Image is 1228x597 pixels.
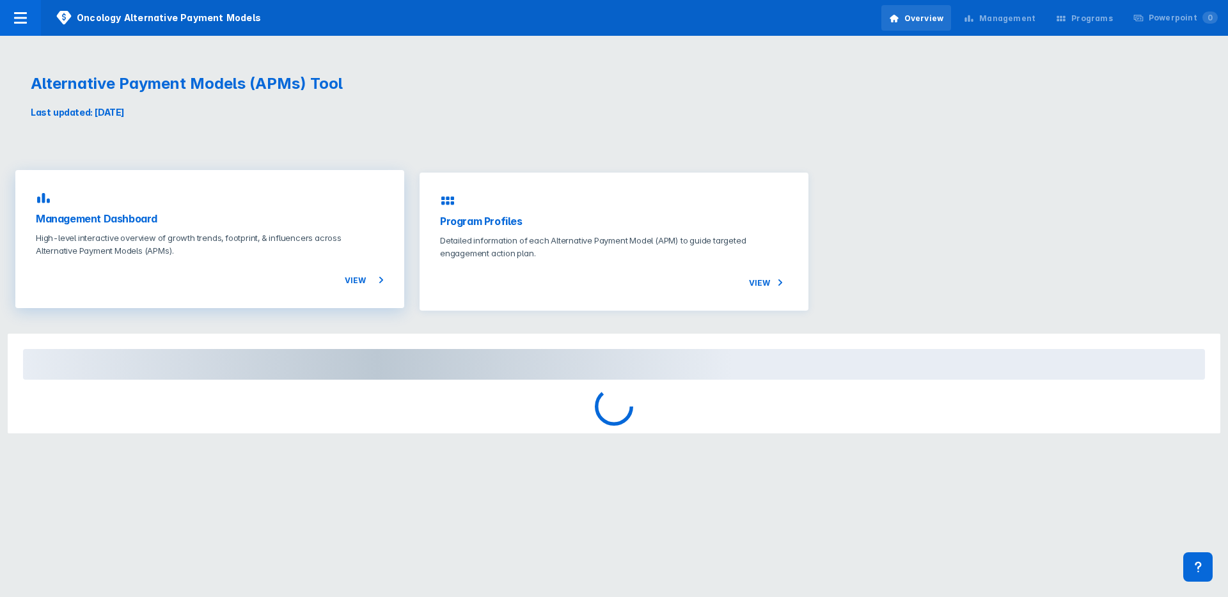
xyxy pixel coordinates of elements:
[36,231,384,257] p: High-level interactive overview of growth trends, footprint, & influencers across Alternative Pay...
[1048,5,1121,31] a: Programs
[979,13,1035,24] div: Management
[31,74,599,93] h1: Alternative Payment Models (APMs) Tool
[36,211,384,226] h3: Management Dashboard
[31,106,599,119] div: Last updated: [DATE]
[1183,552,1213,582] div: Contact Support
[345,272,384,288] span: View
[956,5,1043,31] a: Management
[749,275,788,290] span: View
[881,5,952,31] a: Overview
[420,173,808,311] a: Program ProfilesDetailed information of each Alternative Payment Model (APM) to guide targeted en...
[15,170,404,308] a: Management DashboardHigh-level interactive overview of growth trends, footprint, & influencers ac...
[440,234,788,260] p: Detailed information of each Alternative Payment Model (APM) to guide targeted engagement action ...
[1071,13,1113,24] div: Programs
[440,213,788,229] h3: Program Profiles
[1202,12,1218,24] span: 0
[904,13,944,24] div: Overview
[1149,12,1218,24] div: Powerpoint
